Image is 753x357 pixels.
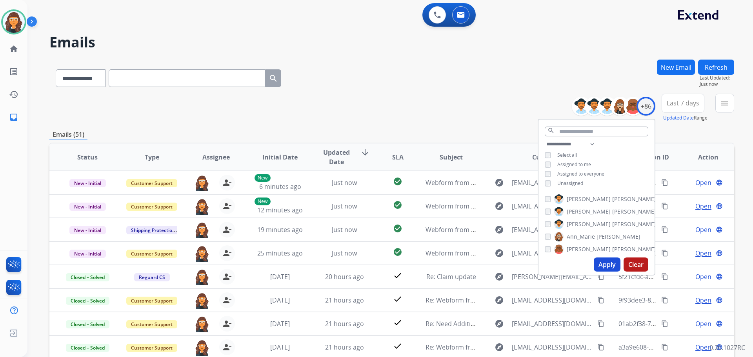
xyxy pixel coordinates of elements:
[360,148,370,157] mat-icon: arrow_downward
[270,272,290,281] span: [DATE]
[594,257,620,272] button: Apply
[426,296,614,304] span: Re: Webform from [EMAIL_ADDRESS][DOMAIN_NAME] on [DATE]
[49,130,87,140] p: Emails (51)
[661,179,668,186] mat-icon: content_copy
[567,208,611,216] span: [PERSON_NAME]
[597,233,640,241] span: [PERSON_NAME]
[194,292,210,309] img: agent-avatar
[332,178,357,187] span: Just now
[194,245,210,262] img: agent-avatar
[393,294,402,304] mat-icon: check
[222,248,232,258] mat-icon: person_remove
[716,320,723,327] mat-icon: language
[618,296,738,304] span: 9f93dee3-883f-4179-ba75-e0ba566bd125
[624,257,648,272] button: Clear
[700,81,734,87] span: Just now
[393,341,402,351] mat-icon: check
[222,295,232,305] mat-icon: person_remove
[716,273,723,280] mat-icon: language
[325,296,364,304] span: 21 hours ago
[716,179,723,186] mat-icon: language
[557,152,577,158] span: Select all
[612,245,656,253] span: [PERSON_NAME]
[69,203,106,211] span: New - Initial
[319,148,355,167] span: Updated Date
[222,343,232,352] mat-icon: person_remove
[495,272,504,281] mat-icon: explore
[512,272,593,281] span: [PERSON_NAME][EMAIL_ADDRESS][PERSON_NAME][DOMAIN_NAME]
[637,97,655,116] div: +86
[270,343,290,352] span: [DATE]
[9,112,18,122] mat-icon: inbox
[495,295,504,305] mat-icon: explore
[495,178,504,187] mat-icon: explore
[567,220,611,228] span: [PERSON_NAME]
[325,343,364,352] span: 21 hours ago
[194,222,210,238] img: agent-avatar
[69,250,106,258] span: New - Initial
[618,343,741,352] span: a3a9e608-7c89-49d8-8ee9-ebb401d10b36
[262,152,298,162] span: Initial Date
[618,319,737,328] span: 01ab2f38-735f-4b95-8350-27833e458ab7
[695,178,711,187] span: Open
[3,11,25,33] img: avatar
[557,161,591,168] span: Assigned to me
[567,195,611,203] span: [PERSON_NAME]
[512,295,593,305] span: [EMAIL_ADDRESS][DOMAIN_NAME]
[695,343,711,352] span: Open
[126,179,177,187] span: Customer Support
[661,250,668,257] mat-icon: content_copy
[661,344,668,351] mat-icon: content_copy
[716,250,723,257] mat-icon: language
[716,297,723,304] mat-icon: language
[709,343,745,352] p: 0.20.1027RC
[716,203,723,210] mat-icon: language
[134,273,170,281] span: Reguard CS
[661,203,668,210] mat-icon: content_copy
[426,249,652,257] span: Webform from [PERSON_NAME][EMAIL_ADDRESS][DOMAIN_NAME] on [DATE]
[194,269,210,285] img: agent-avatar
[695,319,711,328] span: Open
[695,272,711,281] span: Open
[597,273,604,280] mat-icon: content_copy
[393,247,402,257] mat-icon: check_circle
[426,343,614,352] span: Re: Webform from [EMAIL_ADDRESS][DOMAIN_NAME] on [DATE]
[695,225,711,234] span: Open
[393,224,402,233] mat-icon: check_circle
[567,245,611,253] span: [PERSON_NAME]
[698,60,734,75] button: Refresh
[325,319,364,328] span: 21 hours ago
[557,170,604,177] span: Assigned to everyone
[695,201,711,211] span: Open
[661,226,668,233] mat-icon: content_copy
[547,127,555,134] mat-icon: search
[66,320,109,328] span: Closed – Solved
[512,319,593,328] span: [EMAIL_ADDRESS][DOMAIN_NAME]
[9,67,18,76] mat-icon: list_alt
[222,319,232,328] mat-icon: person_remove
[495,343,504,352] mat-icon: explore
[700,75,734,81] span: Last Updated:
[222,272,232,281] mat-icon: person_remove
[661,320,668,327] mat-icon: content_copy
[440,152,463,162] span: Subject
[255,174,271,182] p: New
[270,319,290,328] span: [DATE]
[612,208,656,216] span: [PERSON_NAME]
[222,201,232,211] mat-icon: person_remove
[69,179,106,187] span: New - Initial
[597,297,604,304] mat-icon: content_copy
[49,34,734,50] h2: Emails
[69,226,106,234] span: New - Initial
[126,320,177,328] span: Customer Support
[495,225,504,234] mat-icon: explore
[661,297,668,304] mat-icon: content_copy
[532,152,563,162] span: Customer
[393,271,402,280] mat-icon: check
[426,319,520,328] span: Re: Need Additional Information
[670,143,734,171] th: Action
[126,250,177,258] span: Customer Support
[332,225,357,234] span: Just now
[194,339,210,356] img: agent-avatar
[426,225,603,234] span: Webform from [EMAIL_ADDRESS][DOMAIN_NAME] on [DATE]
